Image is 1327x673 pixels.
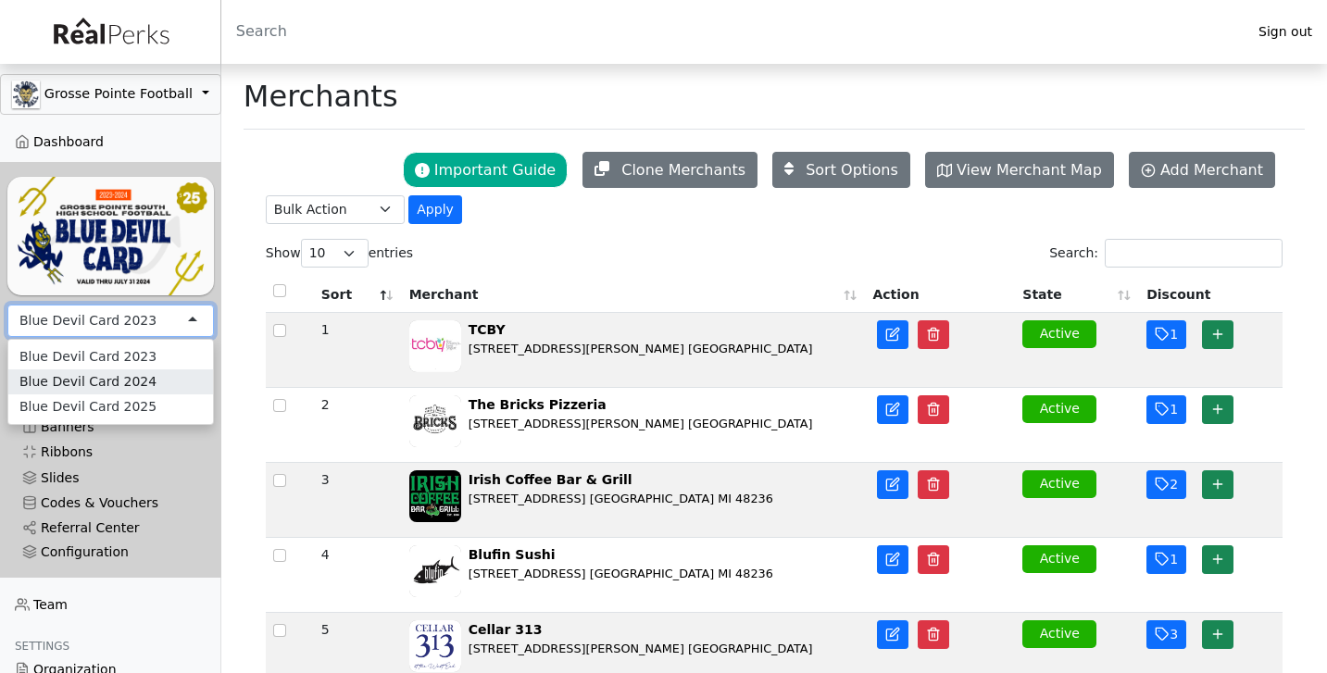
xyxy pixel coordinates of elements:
td: 4 [314,538,402,613]
a: The Bricks Pizzeria [STREET_ADDRESS][PERSON_NAME] [GEOGRAPHIC_DATA] [409,395,858,455]
div: Blue Devil Card 2023 [8,344,213,369]
select: Showentries [301,239,369,268]
span: Important Guide [434,161,556,179]
a: Referral Center [7,516,214,541]
button: 3 [1146,620,1186,649]
div: TCBY [469,320,813,340]
a: View Merchant Map [925,152,1114,188]
img: DQe44qyuhfr9nAneB1Rm8iik45nfKp6UeBYTCJgk.jpg [409,470,461,522]
button: 1 [1146,395,1186,424]
a: Banners [7,415,214,440]
div: [STREET_ADDRESS] [GEOGRAPHIC_DATA] MI 48236 [469,565,773,582]
button: Clone Merchants [582,152,757,188]
div: Irish Coffee Bar & Grill [469,470,773,490]
td: 3 [314,463,402,538]
div: Blue Devil Card 2025 [8,394,213,419]
div: Blufin Sushi [469,545,773,565]
button: Active [1022,470,1096,497]
input: Search: [1105,239,1283,268]
th: State: activate to sort column ascending [1015,273,1139,313]
img: GAa1zriJJmkmu1qRtUwg8x1nQwzlKm3DoqW9UgYl.jpg [12,81,40,108]
label: Show entries [266,239,413,268]
span: Clone Merchants [621,161,745,179]
input: Search [221,9,1244,54]
img: 6ZdsDFDnfAux5GzrfKiPozEJYr3O17SaTwV7LiwK.jpg [409,545,461,597]
button: 1 [1146,545,1186,574]
span: Settings [15,640,69,653]
img: KaoWbW228i9WYM04g8v5Cb2bP5nYSQ2xFUA8WinB.jpg [409,395,461,447]
img: YNIl3DAlDelxGQFo2L2ARBV2s5QDnXUOFwQF9zvk.png [7,177,214,294]
a: Blufin Sushi [STREET_ADDRESS] [GEOGRAPHIC_DATA] MI 48236 [409,545,858,604]
a: Slides [7,465,214,490]
button: Active [1022,620,1096,647]
a: Codes & Vouchers [7,491,214,516]
button: Active [1022,545,1096,572]
button: Apply [408,195,462,224]
label: Search: [1049,239,1283,268]
div: Blue Devil Card 2024 [8,369,213,394]
th: Discount [1139,273,1283,313]
img: real_perks_logo-01.svg [44,11,177,53]
div: Configuration [22,544,199,560]
a: Sign out [1244,19,1327,44]
span: Add Merchant [1160,161,1263,179]
th: Action [865,273,1015,313]
h1: Merchants [244,79,398,114]
td: 2 [314,388,402,463]
div: Blue Devil Card 2023 [19,311,156,330]
th: Sort: activate to sort column descending [314,273,402,313]
button: 2 [1146,470,1186,499]
img: RvvflvCPgELpPuJng3dKe0WdOzGE9YkdHJJuYXKc.png [409,620,461,672]
a: Add Merchant [1129,152,1275,188]
span: View Merchant Map [957,161,1102,179]
div: Cellar 313 [469,620,813,640]
button: Sort Options [772,152,910,188]
button: Active [1022,395,1096,422]
select: .form-select-sm example [266,195,405,224]
button: Important Guide [403,152,568,188]
a: Ribbons [7,440,214,465]
a: TCBY [STREET_ADDRESS][PERSON_NAME] [GEOGRAPHIC_DATA] [409,320,858,380]
div: [STREET_ADDRESS][PERSON_NAME] [GEOGRAPHIC_DATA] [469,340,813,357]
div: [STREET_ADDRESS] [GEOGRAPHIC_DATA] MI 48236 [469,490,773,507]
a: Irish Coffee Bar & Grill [STREET_ADDRESS] [GEOGRAPHIC_DATA] MI 48236 [409,470,858,530]
th: Merchant: activate to sort column ascending [402,273,866,313]
button: 1 [1146,320,1186,349]
td: 1 [314,313,402,388]
span: Sort Options [806,161,898,179]
button: Active [1022,320,1096,347]
div: The Bricks Pizzeria [469,395,813,415]
div: [STREET_ADDRESS][PERSON_NAME] [GEOGRAPHIC_DATA] [469,640,813,657]
img: etq9A30f5puvspAfDBGmRKiI4GnSUutaO2N6jkDW.jpg [409,320,461,372]
div: [STREET_ADDRESS][PERSON_NAME] [GEOGRAPHIC_DATA] [469,415,813,432]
